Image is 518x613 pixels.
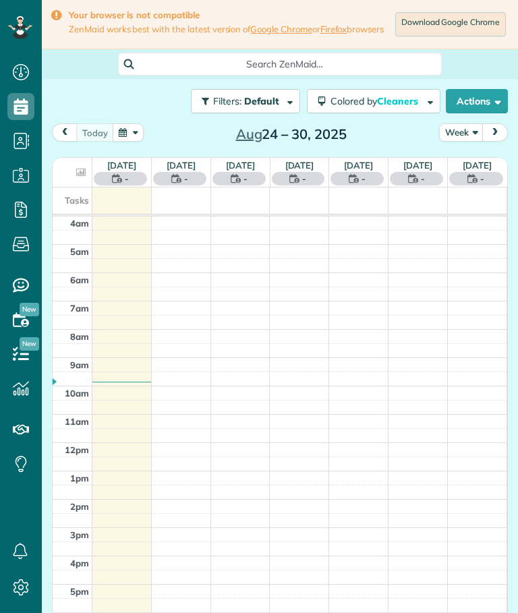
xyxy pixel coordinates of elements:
[65,416,89,427] span: 11am
[302,172,306,185] span: -
[125,172,129,185] span: -
[480,172,484,185] span: -
[482,123,508,142] button: next
[70,501,89,512] span: 2pm
[243,172,248,185] span: -
[403,160,432,171] a: [DATE]
[250,24,312,34] a: Google Chrome
[330,95,423,107] span: Colored by
[65,388,89,399] span: 10am
[207,127,376,142] h2: 24 – 30, 2025
[70,558,89,568] span: 4pm
[320,24,347,34] a: Firefox
[167,160,196,171] a: [DATE]
[184,172,188,185] span: -
[69,9,384,21] strong: Your browser is not compatible
[307,89,440,113] button: Colored byCleaners
[439,123,484,142] button: Week
[70,303,89,314] span: 7am
[20,337,39,351] span: New
[344,160,373,171] a: [DATE]
[191,89,300,113] button: Filters: Default
[362,172,366,185] span: -
[76,123,114,142] button: today
[107,160,136,171] a: [DATE]
[463,160,492,171] a: [DATE]
[446,89,508,113] button: Actions
[70,473,89,484] span: 1pm
[69,24,384,35] span: ZenMaid works best with the latest version of or browsers
[70,359,89,370] span: 9am
[65,444,89,455] span: 12pm
[377,95,420,107] span: Cleaners
[70,274,89,285] span: 6am
[395,12,506,36] a: Download Google Chrome
[52,123,78,142] button: prev
[213,95,241,107] span: Filters:
[70,246,89,257] span: 5am
[244,95,280,107] span: Default
[421,172,425,185] span: -
[226,160,255,171] a: [DATE]
[65,195,89,206] span: Tasks
[70,529,89,540] span: 3pm
[285,160,314,171] a: [DATE]
[184,89,300,113] a: Filters: Default
[70,218,89,229] span: 4am
[20,303,39,316] span: New
[70,586,89,597] span: 5pm
[70,331,89,342] span: 8am
[236,125,262,142] span: Aug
